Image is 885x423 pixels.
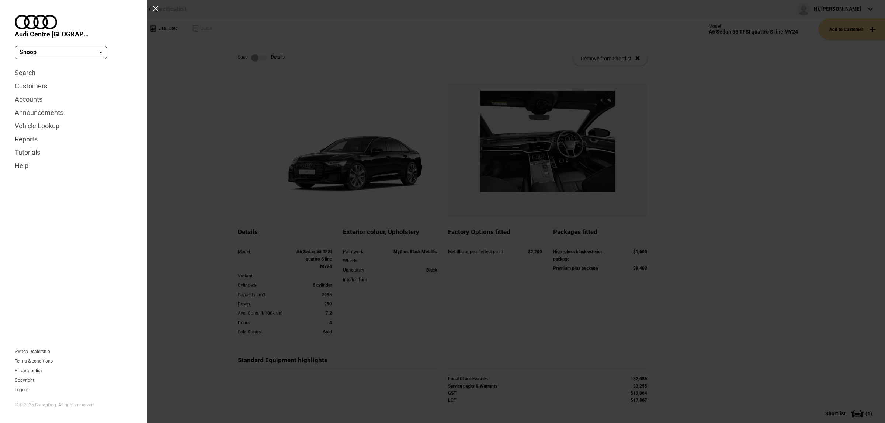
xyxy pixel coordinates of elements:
a: Reports [15,133,133,146]
a: Vehicle Lookup [15,119,133,133]
button: Logout [15,388,29,392]
div: © © 2025 SnoopDog. All rights reserved. [15,402,133,408]
a: Search [15,66,133,80]
a: Tutorials [15,146,133,159]
a: Customers [15,80,133,93]
img: audi.png [15,15,57,29]
a: Terms & conditions [15,359,53,363]
span: Audi Centre [GEOGRAPHIC_DATA] [15,29,88,39]
a: Switch Dealership [15,349,50,354]
a: Accounts [15,93,133,106]
a: Announcements [15,106,133,119]
a: Copyright [15,378,34,382]
a: Privacy policy [15,368,42,373]
a: Help [15,159,133,172]
span: Snoop [20,48,37,56]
